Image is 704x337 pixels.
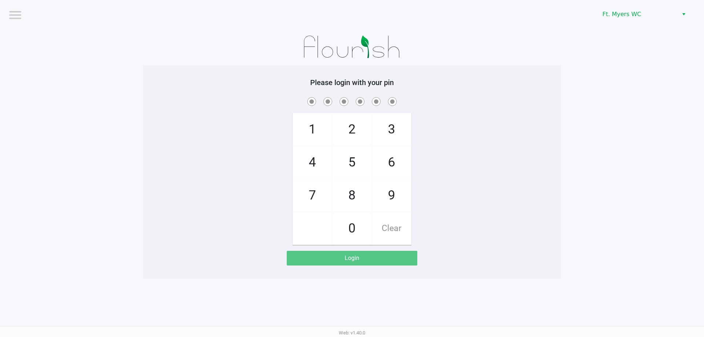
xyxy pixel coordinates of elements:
span: 8 [333,179,371,212]
span: 5 [333,146,371,179]
span: 7 [293,179,332,212]
h5: Please login with your pin [148,78,555,87]
span: Ft. Myers WC [602,10,674,19]
span: Clear [372,212,411,245]
span: 0 [333,212,371,245]
span: 3 [372,113,411,146]
span: 4 [293,146,332,179]
span: 2 [333,113,371,146]
span: Web: v1.40.0 [339,330,365,336]
span: 1 [293,113,332,146]
span: 9 [372,179,411,212]
span: 6 [372,146,411,179]
button: Select [678,8,689,21]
